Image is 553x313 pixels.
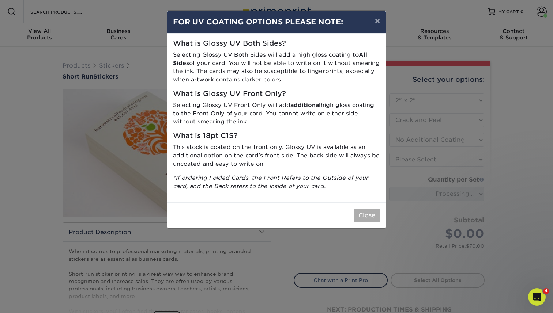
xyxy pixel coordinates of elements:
[173,143,380,168] p: This stock is coated on the front only. Glossy UV is available as an additional option on the car...
[173,39,380,48] h5: What is Glossy UV Both Sides?
[543,288,549,294] span: 4
[173,16,380,27] h4: FOR UV COATING OPTIONS PLEASE NOTE:
[173,90,380,98] h5: What is Glossy UV Front Only?
[173,132,380,140] h5: What is 18pt C1S?
[173,101,380,126] p: Selecting Glossy UV Front Only will add high gloss coating to the Front Only of your card. You ca...
[173,174,368,190] i: *If ordering Folded Cards, the Front Refers to the Outside of your card, and the Back refers to t...
[290,102,321,108] strong: additional
[173,51,380,84] p: Selecting Glossy UV Both Sides will add a high gloss coating to of your card. You will not be abl...
[354,209,380,222] button: Close
[173,51,367,66] strong: All Sides
[369,11,386,31] button: ×
[528,288,546,306] iframe: Intercom live chat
